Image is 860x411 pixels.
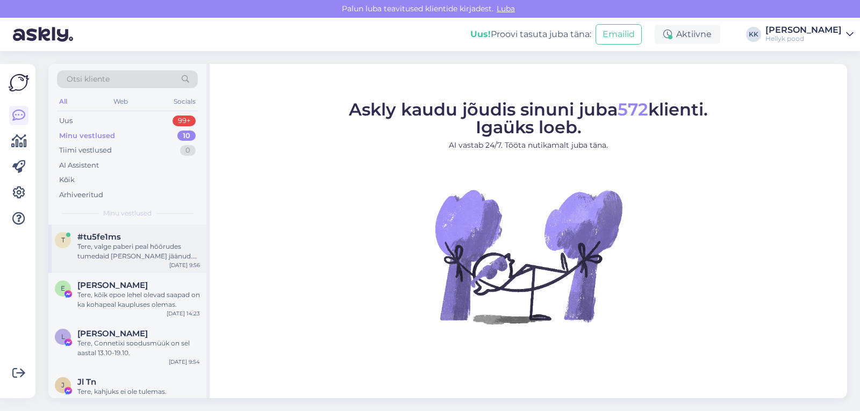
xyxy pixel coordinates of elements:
[61,284,65,292] span: E
[77,329,148,338] span: Liisi Taimre
[470,29,491,39] b: Uus!
[59,131,115,141] div: Minu vestlused
[432,160,625,353] img: No Chat active
[596,24,642,45] button: Emailid
[59,190,103,200] div: Arhiveeritud
[61,333,65,341] span: L
[746,27,761,42] div: KK
[173,116,196,126] div: 99+
[77,290,200,309] div: Tere, kõik epoe lehel olevad saapad on ka kohapeal kaupluses olemas.
[59,145,112,156] div: Tiimi vestlused
[349,140,708,151] p: AI vastab 24/7. Tööta nutikamalt juba täna.
[765,26,842,34] div: [PERSON_NAME]
[169,358,200,366] div: [DATE] 9:54
[67,74,110,85] span: Otsi kliente
[493,4,518,13] span: Luba
[765,34,842,43] div: Hellyk pood
[171,95,198,109] div: Socials
[77,242,200,261] div: Tere, valge paberi peal hõõrudes tumedaid [PERSON_NAME] jäänud. Kummise põrandakatte kohta ei osk...
[59,160,99,171] div: AI Assistent
[655,25,720,44] div: Aktiivne
[59,116,73,126] div: Uus
[765,26,854,43] a: [PERSON_NAME]Hellyk pood
[77,232,121,242] span: #tu5fe1ms
[61,381,64,389] span: J
[9,73,29,93] img: Askly Logo
[61,236,65,244] span: t
[470,28,591,41] div: Proovi tasuta juba täna:
[167,309,200,318] div: [DATE] 14:23
[59,175,75,185] div: Kõik
[77,387,200,396] div: Tere, kahjuks ei ole tulemas.
[618,99,648,120] span: 572
[349,99,708,138] span: Askly kaudu jõudis sinuni juba klienti. Igaüks loeb.
[77,280,148,290] span: Erika Hochstätter
[111,95,130,109] div: Web
[169,396,200,405] div: [DATE] 9:53
[103,208,152,218] span: Minu vestlused
[180,145,196,156] div: 0
[177,131,196,141] div: 10
[57,95,69,109] div: All
[169,261,200,269] div: [DATE] 9:56
[77,338,200,358] div: Tere, Connetixi soodusmüük on sel aastal 13.10-19.10.
[77,377,96,387] span: Jl Tn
